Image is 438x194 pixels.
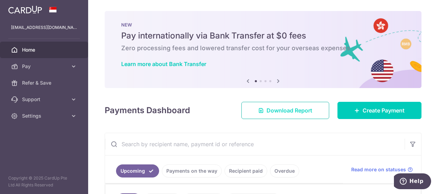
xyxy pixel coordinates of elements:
h4: Payments Dashboard [105,104,190,117]
span: Support [22,96,67,103]
span: Refer & Save [22,79,67,86]
a: Overdue [270,164,299,177]
span: Settings [22,112,67,119]
p: NEW [121,22,405,28]
a: Recipient paid [225,164,267,177]
span: Download Report [267,106,312,115]
span: Read more on statuses [351,166,406,173]
span: Create Payment [363,106,405,115]
p: [EMAIL_ADDRESS][DOMAIN_NAME] [11,24,77,31]
h6: Zero processing fees and lowered transfer cost for your overseas expenses [121,44,405,52]
a: Upcoming [116,164,159,177]
span: Home [22,46,67,53]
img: CardUp [8,6,42,14]
a: Payments on the way [162,164,222,177]
a: Create Payment [337,102,421,119]
a: Read more on statuses [351,166,413,173]
iframe: Opens a widget where you can find more information [394,173,431,191]
img: Bank transfer banner [105,11,421,88]
input: Search by recipient name, payment id or reference [105,133,405,155]
h5: Pay internationally via Bank Transfer at $0 fees [121,30,405,41]
a: Download Report [241,102,329,119]
a: Learn more about Bank Transfer [121,61,206,67]
span: Pay [22,63,67,70]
